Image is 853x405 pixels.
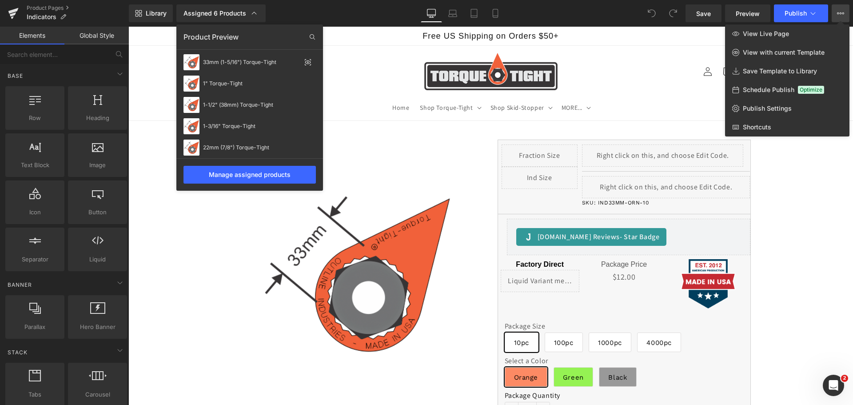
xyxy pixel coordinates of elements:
div: Product Preview [176,30,323,44]
a: Tablet [463,4,485,22]
summary: Shop Skid-Stopper [357,72,428,90]
span: Base [7,72,24,80]
span: MORE... [433,77,454,85]
span: View with current Template [743,48,825,56]
span: Icon [8,208,62,217]
span: SKU: [454,173,467,179]
span: Indicators [27,13,56,20]
span: Publish Settings [743,104,792,112]
span: Black [480,341,499,360]
label: Package Size [376,295,622,306]
a: New Library [129,4,173,22]
span: Heading [71,113,124,123]
a: Desktop [421,4,442,22]
span: Orange [386,341,410,360]
span: View Live Page [743,30,789,38]
a: Torque-Tight™ Logo – Loose Lug Nut Indicator Brand for Fleet Safety [292,23,432,67]
span: Save [696,9,711,18]
div: Assigned 6 Products [183,9,259,18]
summary: Search [118,35,138,55]
span: 2 [841,375,848,382]
img: Torque-Tight™ Logo – Loose Lug Nut Indicator Brand for Fleet Safety [296,26,429,64]
label: Package Quantity [376,365,615,375]
span: Image [71,160,124,170]
iframe: Intercom live chat [823,375,844,396]
summary: MORE... [428,72,466,90]
img: 33mm (1-5/16 [128,113,331,382]
span: Text Block [8,160,62,170]
a: Product Pages [27,4,129,12]
span: Stack [7,348,28,357]
span: Banner [7,281,33,289]
span: Optimize [798,86,824,94]
a: Mobile [485,4,506,22]
span: Tabs [8,390,62,399]
span: Free US Shipping on Orders $50+ [294,5,430,14]
a: Preview [725,4,770,22]
span: Button [71,208,124,217]
div: 1-1/2" (38mm) Torque-Tight [203,102,301,108]
span: Separator [8,255,62,264]
span: Liquid [71,255,124,264]
span: Hero Banner [71,322,124,332]
a: Global Style [64,27,129,44]
span: Shortcuts [743,123,771,131]
span: Library [146,9,167,17]
button: Redo [664,4,682,22]
span: Shop Torque-Tight [291,77,344,85]
a: Laptop [442,4,463,22]
span: 10pc [386,306,401,325]
span: Shop Skid-Stopper [362,77,416,85]
summary: Shop Torque-Tight [286,72,356,90]
div: 1" Torque-Tight [203,80,301,87]
span: [DOMAIN_NAME] Reviews [409,205,531,216]
span: Preview [736,9,760,18]
span: IND33MM-ORN-10 [470,173,520,179]
span: Parallax [8,322,62,332]
span: Green [434,341,455,360]
span: Schedule Publish [743,86,794,94]
span: Carousel [71,390,124,399]
div: 33mm (1-5/16") Torque-Tight [203,59,301,65]
label: Select a Color [376,330,622,341]
span: Publish [785,10,807,17]
button: View Live PageView with current TemplateSave Template to LibrarySchedule PublishOptimizePublish S... [832,4,849,22]
span: $12.00 [484,243,507,257]
a: Home [259,72,286,90]
div: Manage assigned products [183,166,316,184]
span: 100pc [426,306,445,325]
div: 1-3/16" Torque-Tight [203,123,301,129]
span: Row [8,113,62,123]
button: Publish [774,4,828,22]
span: Home [264,77,281,85]
h4: Package Price [456,233,535,243]
div: 22mm (7/8") Torque-Tight [203,144,301,151]
span: - Star Badge [491,205,531,215]
strong: Factory Direct [387,234,435,241]
span: 4000pc [518,306,543,325]
button: Undo [643,4,661,22]
span: Save Template to Library [743,67,817,75]
span: 1000pc [470,306,494,325]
